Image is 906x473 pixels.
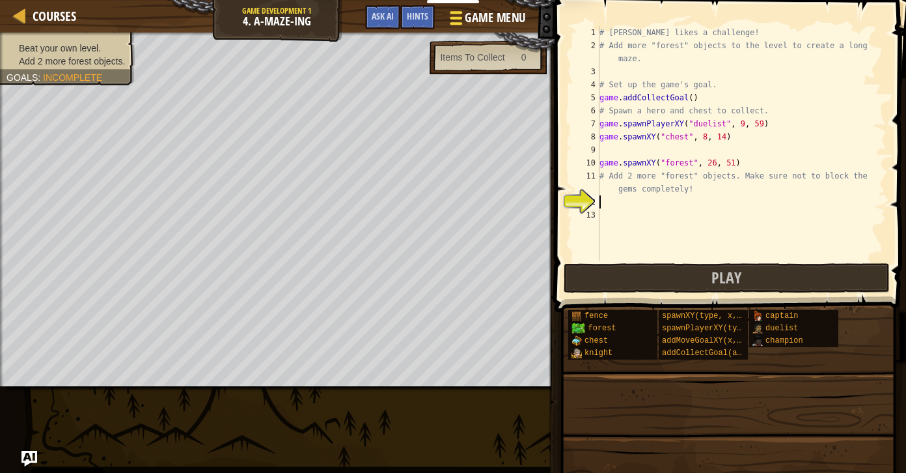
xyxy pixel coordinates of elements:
span: addCollectGoal(amount) [662,349,765,358]
span: duelist [765,324,798,333]
span: fence [584,311,608,321]
div: 7 [573,117,599,130]
span: Play [711,267,741,288]
div: 8 [573,130,599,143]
span: spawnXY(type, x, y) [662,311,751,321]
div: 5 [573,91,599,104]
div: Items To Collect [440,51,504,64]
div: 0 [521,51,527,64]
span: : [38,72,43,83]
img: trees_1.png [571,323,585,334]
button: Play [564,263,890,293]
div: 1 [573,26,599,39]
div: 4 [573,78,599,91]
img: portrait.png [571,348,582,358]
span: captain [765,311,798,321]
div: 12 [573,195,599,208]
span: Courses [33,7,76,25]
span: Ask AI [372,10,394,22]
img: portrait.png [571,336,582,346]
a: Courses [26,7,76,25]
span: Goals [7,72,38,83]
img: portrait.png [571,311,582,321]
span: Add 2 more forest objects. [19,56,125,66]
span: Hints [407,10,428,22]
div: 3 [573,65,599,78]
li: Beat your own level. [7,42,125,55]
div: 10 [573,156,599,169]
div: 2 [573,39,599,65]
span: chest [584,336,608,345]
span: spawnPlayerXY(type, x, y) [662,324,779,333]
div: 9 [573,143,599,156]
span: knight [584,349,612,358]
span: Game Menu [465,9,525,27]
span: champion [765,336,803,345]
span: forest [588,324,616,333]
button: Game Menu [439,5,534,36]
div: 13 [573,208,599,222]
span: Beat your own level. [19,43,101,53]
div: 6 [573,104,599,117]
button: Ask AI [365,5,400,29]
span: Incomplete [43,72,102,83]
img: portrait.png [752,311,763,321]
button: Ask AI [21,451,37,466]
div: 11 [573,169,599,195]
img: portrait.png [752,323,763,334]
li: Add 2 more forest objects. [7,55,125,68]
img: portrait.png [752,336,763,346]
span: addMoveGoalXY(x, y) [662,336,751,345]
